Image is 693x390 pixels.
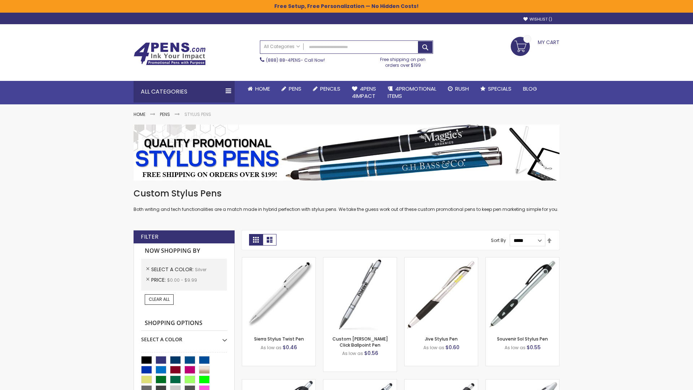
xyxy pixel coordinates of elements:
[260,41,304,53] a: All Categories
[405,257,478,331] img: Jive Stylus Pen-Silver
[423,344,444,351] span: As low as
[141,331,227,343] div: Select A Color
[184,111,211,117] strong: Stylus Pens
[134,188,559,199] h1: Custom Stylus Pens
[261,344,282,351] span: As low as
[167,277,197,283] span: $0.00 - $9.99
[134,125,559,181] img: Stylus Pens
[283,344,297,351] span: $0.46
[141,316,227,331] strong: Shopping Options
[320,85,340,92] span: Pencils
[266,57,301,63] a: (888) 88-4PENS
[254,336,304,342] a: Sierra Stylus Twist Pen
[491,237,506,243] label: Sort By
[145,294,174,304] a: Clear All
[442,81,475,97] a: Rush
[323,257,397,331] img: Custom Alex II Click Ballpoint Pen-Silver
[134,111,145,117] a: Home
[505,344,526,351] span: As low as
[486,257,559,331] img: Souvenir Sol Stylus Pen-Silver
[352,85,376,100] span: 4Pens 4impact
[195,266,206,273] span: Silver
[242,379,315,385] a: React Stylus Grip Pen-Silver
[486,257,559,263] a: Souvenir Sol Stylus Pen-Silver
[242,257,315,331] img: Stypen-35-Silver
[151,276,167,283] span: Price
[141,233,158,241] strong: Filter
[141,243,227,259] strong: Now Shopping by
[364,350,378,357] span: $0.56
[160,111,170,117] a: Pens
[266,57,325,63] span: - Call Now!
[527,344,541,351] span: $0.55
[242,257,315,263] a: Stypen-35-Silver
[346,81,382,104] a: 4Pens4impact
[486,379,559,385] a: Twist Highlighter-Pen Stylus Combo-Silver
[382,81,442,104] a: 4PROMOTIONALITEMS
[289,85,301,92] span: Pens
[517,81,543,97] a: Blog
[149,296,170,302] span: Clear All
[425,336,458,342] a: Jive Stylus Pen
[332,336,388,348] a: Custom [PERSON_NAME] Click Ballpoint Pen
[134,81,235,103] div: All Categories
[134,42,206,65] img: 4Pens Custom Pens and Promotional Products
[475,81,517,97] a: Specials
[342,350,363,356] span: As low as
[307,81,346,97] a: Pencils
[323,379,397,385] a: Epiphany Stylus Pens-Silver
[249,234,263,246] strong: Grid
[455,85,469,92] span: Rush
[523,85,537,92] span: Blog
[445,344,459,351] span: $0.60
[242,81,276,97] a: Home
[264,44,300,49] span: All Categories
[497,336,548,342] a: Souvenir Sol Stylus Pen
[276,81,307,97] a: Pens
[405,379,478,385] a: Souvenir® Emblem Stylus Pen-Silver
[151,266,195,273] span: Select A Color
[255,85,270,92] span: Home
[523,17,552,22] a: Wishlist
[134,188,559,213] div: Both writing and tech functionalities are a match made in hybrid perfection with stylus pens. We ...
[388,85,436,100] span: 4PROMOTIONAL ITEMS
[488,85,511,92] span: Specials
[405,257,478,263] a: Jive Stylus Pen-Silver
[373,54,433,68] div: Free shipping on pen orders over $199
[323,257,397,263] a: Custom Alex II Click Ballpoint Pen-Silver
